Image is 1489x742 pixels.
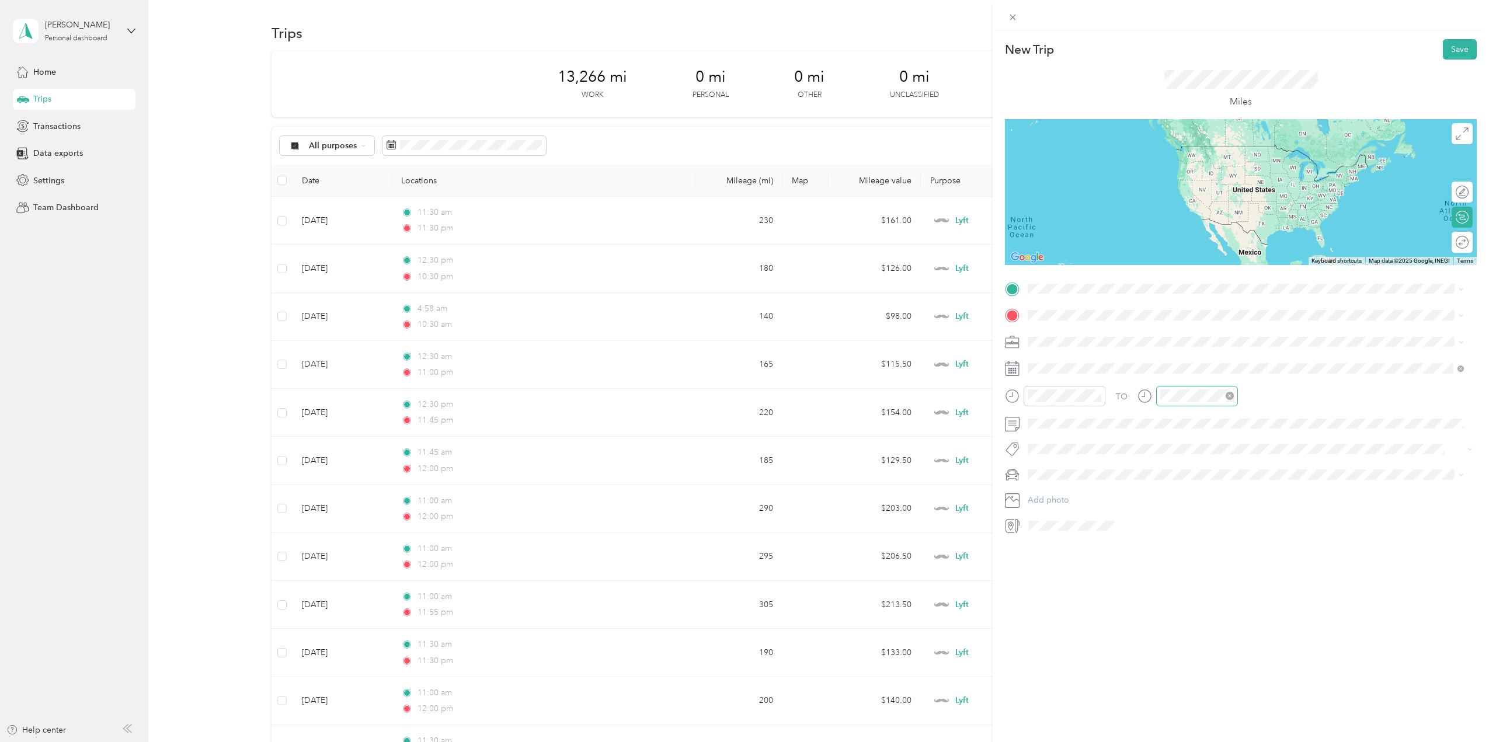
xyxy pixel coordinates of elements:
span: close-circle [1226,392,1234,400]
iframe: Everlance-gr Chat Button Frame [1424,677,1489,742]
img: Google [1008,250,1046,265]
button: Save [1443,39,1477,60]
a: Open this area in Google Maps (opens a new window) [1008,250,1046,265]
button: Keyboard shortcuts [1311,257,1362,265]
button: Add photo [1024,492,1477,508]
div: TO [1116,391,1128,403]
p: New Trip [1005,41,1054,58]
span: Map data ©2025 Google, INEGI [1369,257,1450,264]
p: Miles [1230,95,1252,109]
